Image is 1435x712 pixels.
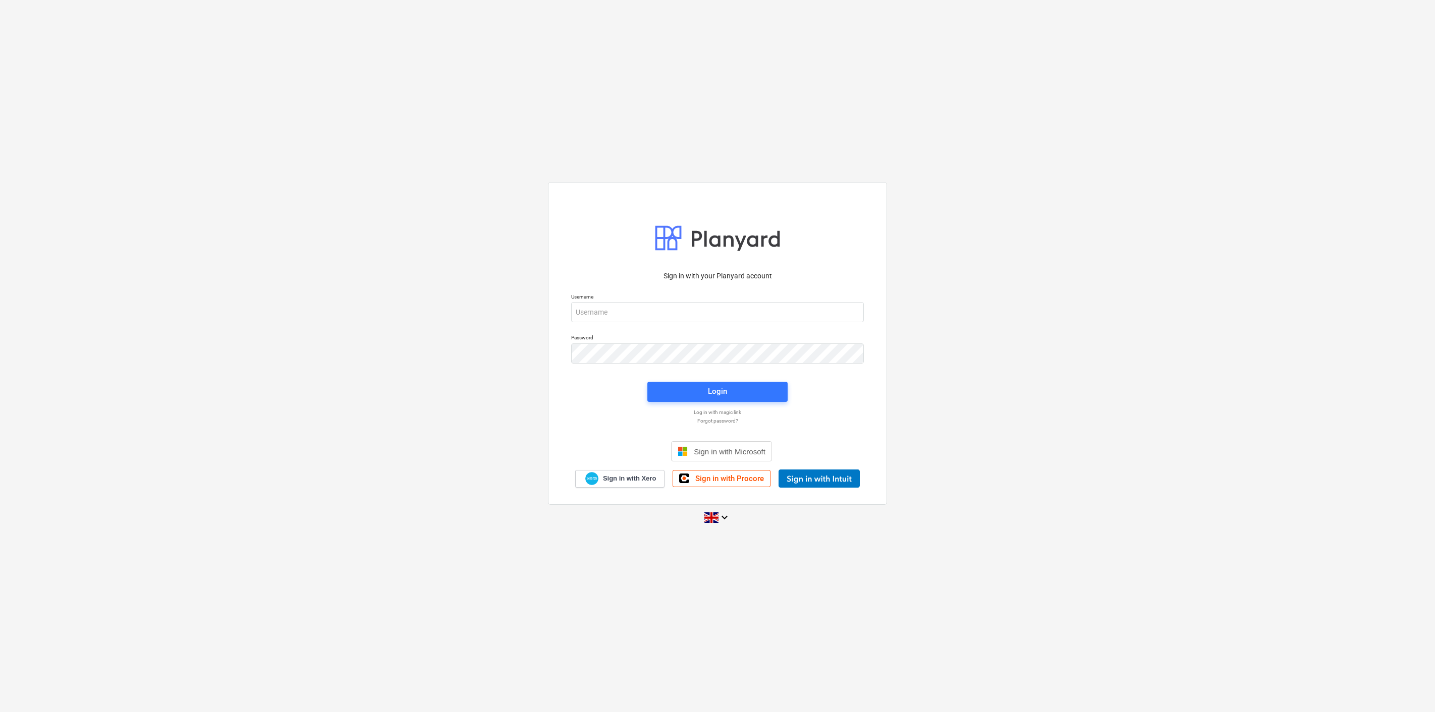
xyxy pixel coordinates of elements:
p: Password [571,334,864,343]
span: Sign in with Xero [603,474,656,483]
span: Sign in with Microsoft [694,447,765,456]
a: Forgot password? [566,418,869,424]
p: Username [571,293,864,302]
div: Login [708,385,727,398]
img: Xero logo [585,472,598,486]
a: Sign in with Procore [673,470,770,487]
button: Login [647,382,788,402]
span: Sign in with Procore [695,474,764,483]
img: Microsoft logo [678,446,688,456]
a: Sign in with Xero [575,470,665,488]
a: Log in with magic link [566,409,869,416]
p: Sign in with your Planyard account [571,271,864,281]
input: Username [571,302,864,322]
i: keyboard_arrow_down [719,511,731,523]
